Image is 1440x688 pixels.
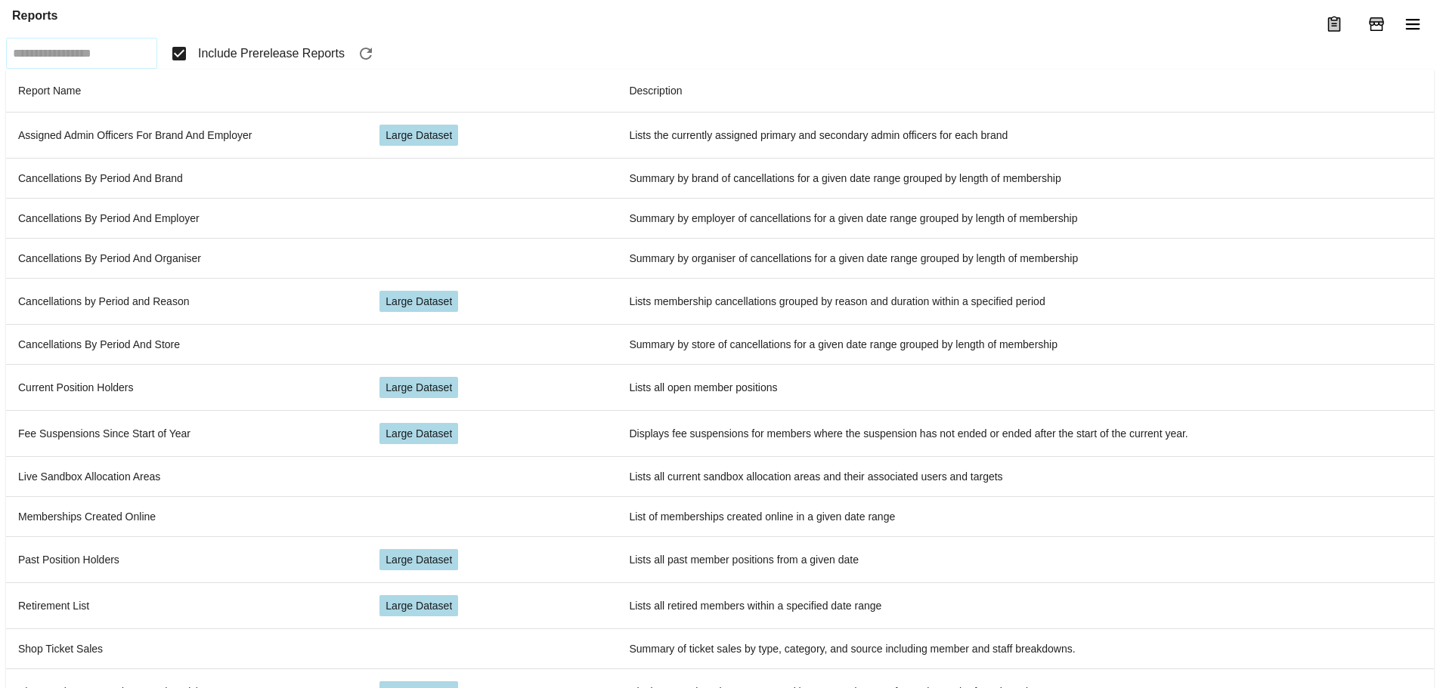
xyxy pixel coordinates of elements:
[386,294,452,309] span: Large Dataset
[617,364,1434,410] td: Lists all open member positions
[617,198,1434,238] td: Summary by employer of cancellations for a given date range grouped by length of membership
[617,582,1434,628] td: Lists all retired members within a specified date range
[617,69,1434,113] th: Description
[617,628,1434,668] td: Summary of ticket sales by type, category, and source including member and staff breakdowns.
[1395,6,1431,42] button: menu
[617,158,1434,198] td: Summary by brand of cancellations for a given date range grouped by length of membership
[617,536,1434,582] td: Lists all past member positions from a given date
[6,158,367,198] td: Cancellations By Period And Brand
[617,238,1434,278] td: Summary by organiser of cancellations for a given date range grouped by length of membership
[617,112,1434,158] td: Lists the currently assigned primary and secondary admin officers for each brand
[6,536,367,582] td: Past Position Holders
[617,496,1434,536] td: List of memberships created online in a given date range
[386,426,452,441] span: Large Dataset
[386,128,452,143] span: Large Dataset
[617,278,1434,324] td: Lists membership cancellations grouped by reason and duration within a specified period
[617,456,1434,496] td: Lists all current sandbox allocation areas and their associated users and targets
[386,598,452,613] span: Large Dataset
[6,456,367,496] td: Live Sandbox Allocation Areas
[6,112,367,158] td: Assigned Admin Officers For Brand And Employer
[1316,6,1352,42] button: menu
[6,198,367,238] td: Cancellations By Period And Employer
[198,45,345,63] span: Include Prerelease Reports
[6,238,367,278] td: Cancellations By Period And Organiser
[386,380,452,395] span: Large Dataset
[6,496,367,536] td: Memberships Created Online
[617,324,1434,364] td: Summary by store of cancellations for a given date range grouped by length of membership
[6,364,367,410] td: Current Position Holders
[386,552,452,567] span: Large Dataset
[6,324,367,364] td: Cancellations By Period And Store
[6,628,367,668] td: Shop Ticket Sales
[6,69,367,113] th: Report Name
[6,278,367,324] td: Cancellations by Period and Reason
[6,582,367,628] td: Retirement List
[1358,6,1395,42] button: Add Store Visit
[617,410,1434,456] td: Displays fee suspensions for members where the suspension has not ended or ended after the start ...
[6,410,367,456] td: Fee Suspensions Since Start of Year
